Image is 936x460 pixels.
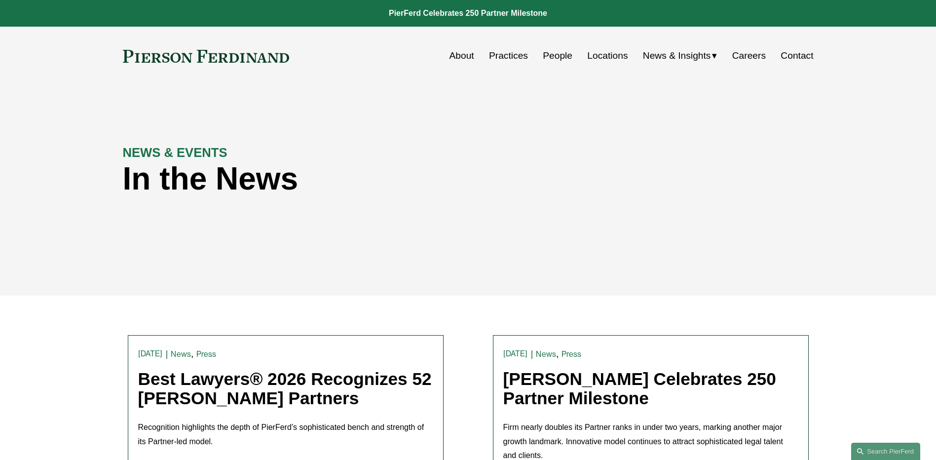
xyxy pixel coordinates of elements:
a: About [449,46,474,65]
a: People [543,46,572,65]
a: [PERSON_NAME] Celebrates 250 Partner Milestone [503,369,776,408]
span: , [556,348,559,359]
strong: NEWS & EVENTS [123,146,227,159]
span: News & Insights [643,47,711,65]
a: Search this site [851,443,920,460]
time: [DATE] [138,350,163,358]
a: Best Lawyers® 2026 Recognizes 52 [PERSON_NAME] Partners [138,369,432,408]
a: Contact [781,46,813,65]
a: Careers [732,46,766,65]
p: Recognition highlights the depth of PierFerd’s sophisticated bench and strength of its Partner-le... [138,421,433,449]
a: Locations [587,46,628,65]
span: , [191,348,193,359]
a: News [171,349,191,359]
a: News [536,349,556,359]
time: [DATE] [503,350,528,358]
a: Press [562,349,582,359]
a: Press [196,349,217,359]
a: Practices [489,46,528,65]
a: folder dropdown [643,46,717,65]
h1: In the News [123,161,641,197]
